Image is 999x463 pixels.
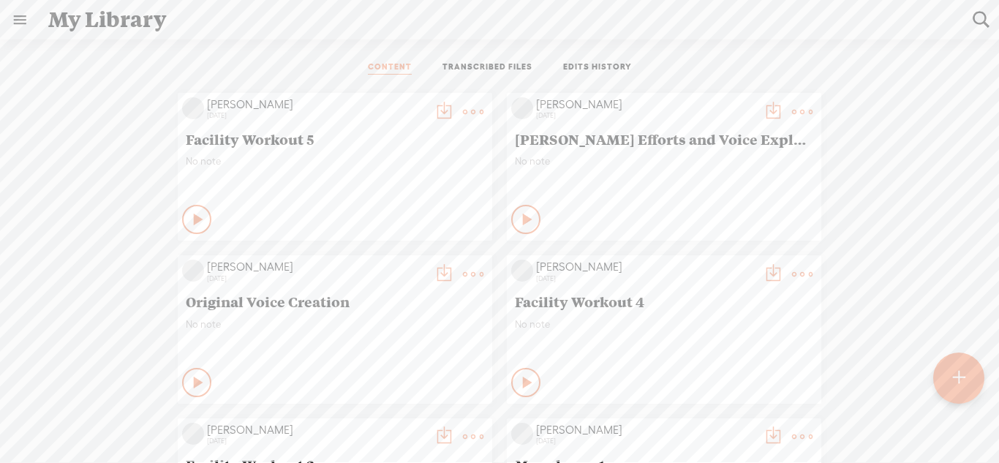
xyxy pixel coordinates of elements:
[536,423,755,437] div: [PERSON_NAME]
[536,97,755,112] div: [PERSON_NAME]
[186,293,484,310] span: Original Voice Creation
[536,111,755,120] div: [DATE]
[515,318,813,331] span: No note
[207,423,426,437] div: [PERSON_NAME]
[207,437,426,445] div: [DATE]
[186,318,484,331] span: No note
[207,111,426,120] div: [DATE]
[182,423,204,445] img: videoLoading.png
[368,61,412,75] a: CONTENT
[511,97,533,119] img: videoLoading.png
[515,155,813,167] span: No note
[186,130,484,148] span: Facility Workout 5
[207,274,426,283] div: [DATE]
[442,61,532,75] a: TRANSCRIBED FILES
[38,1,962,39] div: My Library
[207,97,426,112] div: [PERSON_NAME]
[536,274,755,283] div: [DATE]
[536,260,755,274] div: [PERSON_NAME]
[182,260,204,282] img: videoLoading.png
[563,61,632,75] a: EDITS HISTORY
[186,155,484,167] span: No note
[515,130,813,148] span: [PERSON_NAME] Efforts and Voice Exploration
[515,293,813,310] span: Facility Workout 4
[207,260,426,274] div: [PERSON_NAME]
[511,423,533,445] img: videoLoading.png
[182,97,204,119] img: videoLoading.png
[511,260,533,282] img: videoLoading.png
[536,437,755,445] div: [DATE]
